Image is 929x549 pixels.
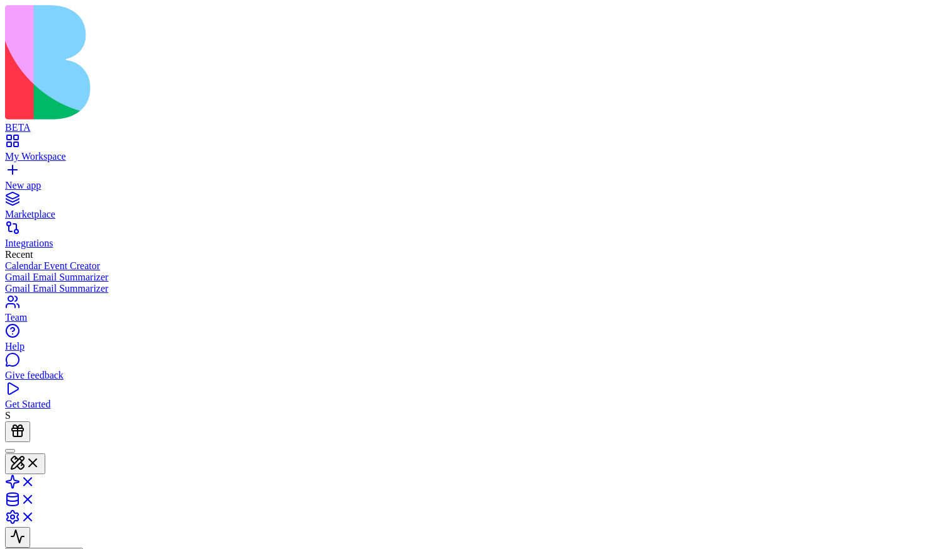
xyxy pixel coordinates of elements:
a: Gmail Email Summarizer [5,283,924,294]
div: Marketplace [5,209,924,220]
img: logo [5,5,511,119]
div: Get Started [5,399,924,410]
a: Gmail Email Summarizer [5,272,924,283]
div: My Workspace [5,151,924,162]
a: Help [5,330,924,352]
a: Get Started [5,387,924,410]
a: Marketplace [5,197,924,220]
div: New app [5,180,924,191]
a: Give feedback [5,358,924,381]
div: Team [5,312,924,323]
div: Help [5,341,924,352]
span: S [5,410,11,421]
a: My Workspace [5,140,924,162]
a: New app [5,169,924,191]
span: Recent [5,249,33,260]
a: Team [5,301,924,323]
a: Calendar Event Creator [5,260,924,272]
a: BETA [5,111,924,133]
div: BETA [5,122,924,133]
div: Give feedback [5,370,924,381]
div: Integrations [5,238,924,249]
a: Integrations [5,226,924,249]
